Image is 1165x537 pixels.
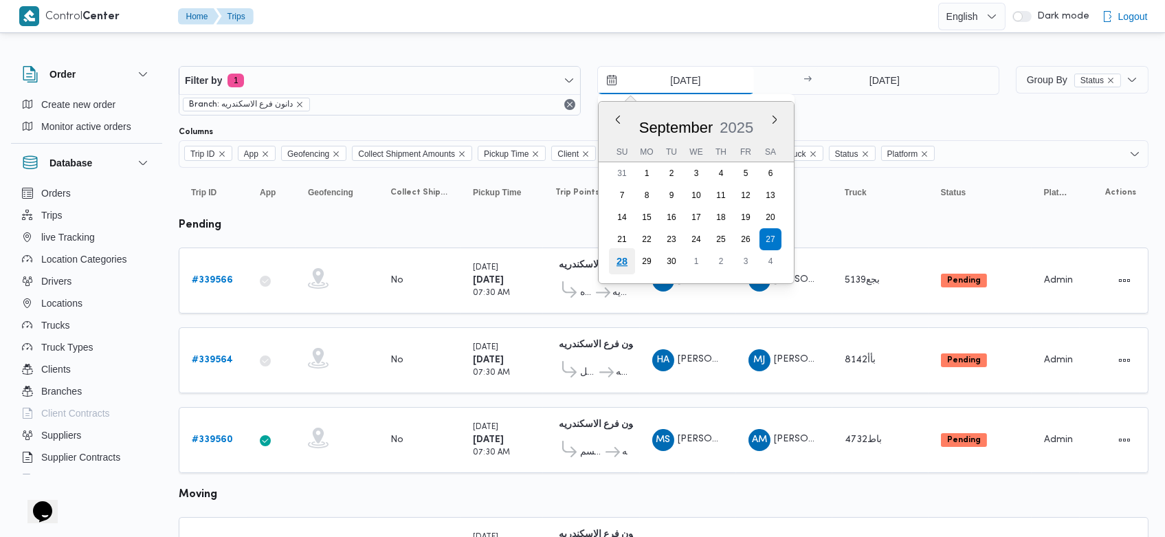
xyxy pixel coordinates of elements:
button: Trucks [16,314,157,336]
div: Button. Open the month selector. September is currently selected. [639,118,714,137]
span: بجع5139 [845,276,880,285]
button: Create new order [16,94,157,116]
span: live Tracking [41,229,95,245]
div: No [390,354,403,366]
span: Client [557,146,579,162]
b: [DATE] [473,276,504,285]
span: باط4732 [845,435,882,444]
button: Platform [1039,182,1073,204]
button: Location Categories [16,248,157,270]
div: day-3 [685,162,707,184]
button: Remove Pickup Time from selection in this group [531,150,540,158]
span: Branch: دانون فرع الاسكندريه [183,98,310,111]
span: Actions [1105,187,1136,198]
span: Supplier Contracts [41,449,120,465]
span: Logout [1118,8,1148,25]
div: day-27 [759,228,781,250]
div: day-7 [611,184,633,206]
span: Monitor active orders [41,118,131,135]
button: Next month [769,114,780,125]
span: اول المنتزه [580,285,594,301]
small: [DATE] [473,424,498,431]
div: Mo [636,142,658,162]
button: App [254,182,289,204]
span: Geofencing [287,146,329,162]
span: Trip Points [555,187,599,198]
b: دانون فرع الاسكندريه [559,261,643,270]
span: [PERSON_NAME] [PERSON_NAME] [678,435,837,443]
span: Status [1080,74,1104,87]
span: Client Contracts [41,405,110,421]
div: day-26 [735,228,757,250]
div: day-18 [710,206,732,228]
span: HA [656,349,669,371]
button: remove selected entity [296,100,304,109]
button: Remove Client from selection in this group [581,150,590,158]
span: دانون فرع الاسكندريه [616,364,627,381]
span: 2025 [720,119,753,136]
small: 07:30 AM [473,369,510,377]
span: Status [835,146,858,162]
div: day-8 [636,184,658,206]
button: remove selected entity [1107,76,1115,85]
span: September [639,119,713,136]
button: Truck [839,182,922,204]
span: Truck Types [41,339,93,355]
button: Locations [16,292,157,314]
span: دانون فرع الاسكندريه [622,444,628,461]
div: day-29 [636,250,658,272]
a: #339560 [192,432,233,448]
span: Status [941,187,966,198]
div: day-19 [735,206,757,228]
button: Actions [1113,270,1135,292]
span: Group By Status [1027,74,1121,85]
div: day-1 [685,250,707,272]
button: live Tracking [16,226,157,248]
span: Pickup Time [478,146,546,161]
div: We [685,142,707,162]
div: day-11 [710,184,732,206]
span: [PERSON_NAME] [PERSON_NAME] [678,355,837,364]
div: day-3 [735,250,757,272]
small: 07:30 AM [473,289,510,297]
span: [PERSON_NAME][DATE] بسيوني [774,355,915,364]
div: month-2025-09 [610,162,783,272]
div: Muhammad Jmuaah Dsaoqai Bsaioni [748,349,770,371]
div: day-28 [609,248,635,274]
span: Trip ID [190,146,215,162]
div: Tu [661,142,683,162]
div: Ahmad Muhammad Abadalaatai Aataallah Nasar Allah [748,429,770,451]
div: day-1 [636,162,658,184]
span: Collect Shipment Amounts [352,146,472,161]
div: day-10 [685,184,707,206]
div: Button. Open the year selector. 2025 is currently selected. [719,118,754,137]
div: day-21 [611,228,633,250]
span: Trucks [41,317,69,333]
small: 07:30 AM [473,449,510,457]
button: Remove Geofencing from selection in this group [332,150,340,158]
div: day-16 [661,206,683,228]
span: Admin [1044,276,1073,285]
b: pending [179,220,221,230]
span: Branch: دانون فرع الاسكندريه [189,98,293,111]
div: day-31 [611,162,633,184]
span: Platform [881,146,935,161]
h3: Database [49,155,92,171]
span: Locations [41,295,82,311]
span: Branches [41,383,82,399]
span: Status [1074,74,1121,87]
button: Previous Month [612,114,623,125]
button: Remove Collect Shipment Amounts from selection in this group [458,150,466,158]
b: [DATE] [473,355,504,364]
button: Drivers [16,270,157,292]
button: Remove App from selection in this group [261,150,269,158]
div: day-24 [685,228,707,250]
button: Geofencing [302,182,371,204]
button: Home [178,8,219,25]
span: Trips [41,207,63,223]
span: Truck [786,146,806,162]
label: Columns [179,127,213,138]
span: قسم ثان الرمل [580,364,597,381]
span: Trip ID [184,146,232,161]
